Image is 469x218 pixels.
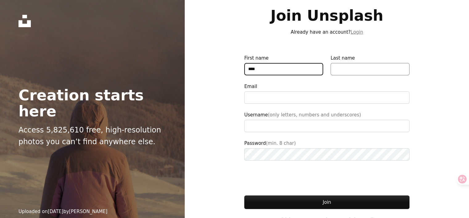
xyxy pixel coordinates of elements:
[244,140,409,161] label: Password
[19,208,108,215] div: Uploaded on by [PERSON_NAME]
[331,63,409,75] input: Last name
[244,83,409,104] label: Email
[19,124,166,148] p: Access 5,825,610 free, high-resolution photos you can’t find anywhere else.
[244,28,409,36] p: Already have an account?
[266,140,296,146] span: (min. 8 char)
[48,209,64,214] time: February 20, 2025 at 8:10:00 AM GMT+8
[331,54,409,75] label: Last name
[244,148,409,161] input: Password(min. 8 char)
[19,15,31,27] a: Home — Unsplash
[244,111,409,132] label: Username
[351,29,363,35] a: Login
[244,195,409,209] button: Join
[244,91,409,104] input: Email
[244,63,323,75] input: First name
[244,54,323,75] label: First name
[244,120,409,132] input: Username(only letters, numbers and underscores)
[268,112,361,118] span: (only letters, numbers and underscores)
[244,7,409,23] h1: Join Unsplash
[19,87,166,119] h2: Creation starts here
